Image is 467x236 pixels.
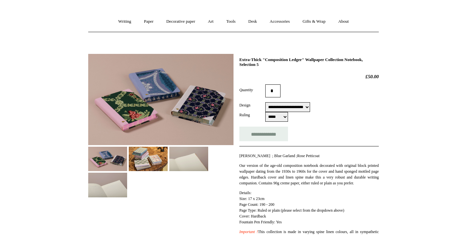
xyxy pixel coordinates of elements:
img: Extra-Thick "Composition Ledger" Wallpaper Collection Notebook, Selection 5 [88,173,127,197]
span: Cover: Hardback [239,214,266,218]
h2: £50.00 [239,74,379,80]
img: Extra-Thick "Composition Ledger" Wallpaper Collection Notebook, Selection 5 [169,147,208,171]
label: Design [239,102,265,108]
a: About [332,13,355,30]
em: Important ! [239,230,258,234]
a: Desk [243,13,263,30]
label: Quantity [239,87,265,93]
a: Gifts & Wrap [297,13,331,30]
p: [PERSON_NAME] ; Blue Garland ; [239,153,379,159]
span: Page Count: 190 - 200 [239,202,274,207]
span: Fountain Pen Friendly: Yes [239,220,282,224]
span: Page Type: Ruled or plain (please select from the dropdown above) [239,208,344,213]
a: Accessories [264,13,296,30]
span: Rose Petticoat [297,154,319,158]
h1: Extra-Thick "Composition Ledger" Wallpaper Collection Notebook, Selection 5 [239,57,379,67]
img: Extra-Thick "Composition Ledger" Wallpaper Collection Notebook, Selection 5 [129,147,168,171]
a: Decorative paper [161,13,201,30]
span: Details: [239,191,251,195]
a: Art [202,13,219,30]
img: Extra-Thick "Composition Ledger" Wallpaper Collection Notebook, Selection 5 [88,147,127,171]
span: Size: 17 x 23cm [239,196,265,201]
img: Extra-Thick "Composition Ledger" Wallpaper Collection Notebook, Selection 5 [88,54,233,145]
a: Tools [221,13,242,30]
a: Writing [113,13,137,30]
label: Ruling [239,112,265,118]
p: Our version of the age-old composition notebook decorated with original block printed wallpaper d... [239,163,379,186]
a: Paper [138,13,160,30]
